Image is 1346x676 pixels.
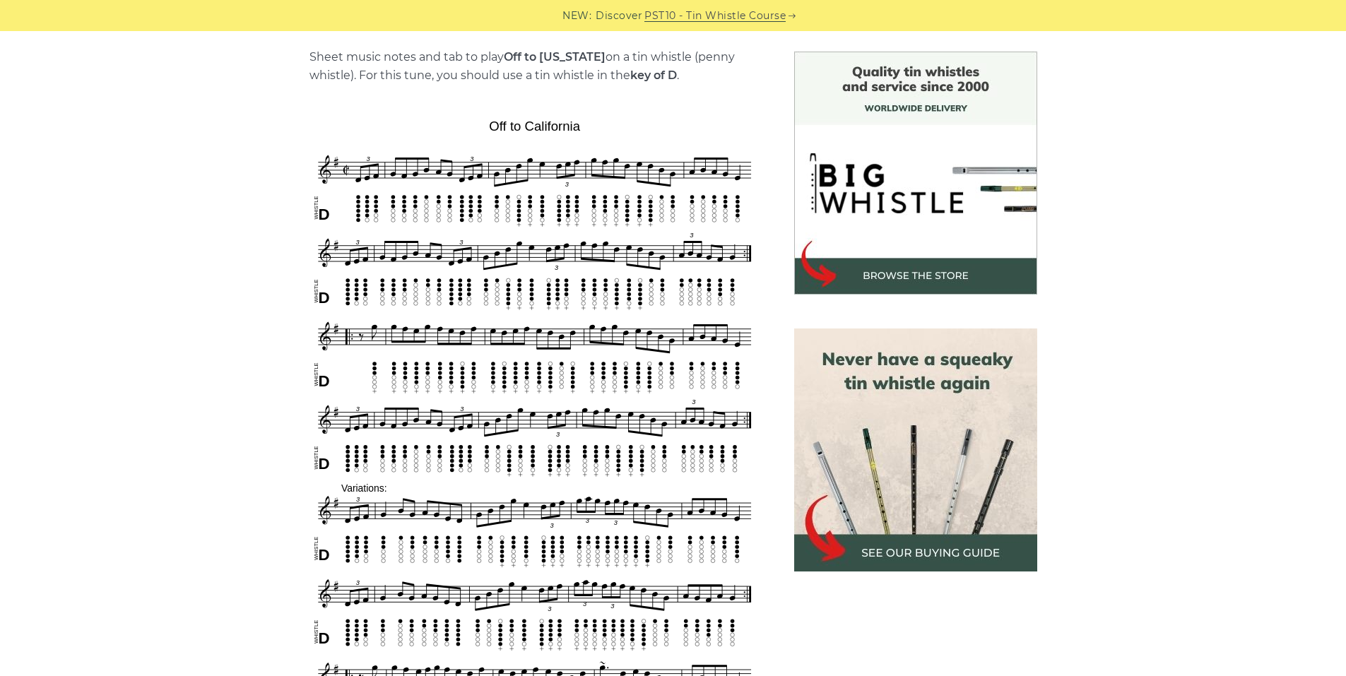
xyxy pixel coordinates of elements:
[309,48,760,85] p: Sheet music notes and tab to play on a tin whistle (penny whistle). For this tune, you should use...
[562,8,591,24] span: NEW:
[504,50,606,64] strong: Off to [US_STATE]
[794,328,1037,571] img: tin whistle buying guide
[644,8,786,24] a: PST10 - Tin Whistle Course
[794,52,1037,295] img: BigWhistle Tin Whistle Store
[596,8,642,24] span: Discover
[630,69,677,82] strong: key of D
